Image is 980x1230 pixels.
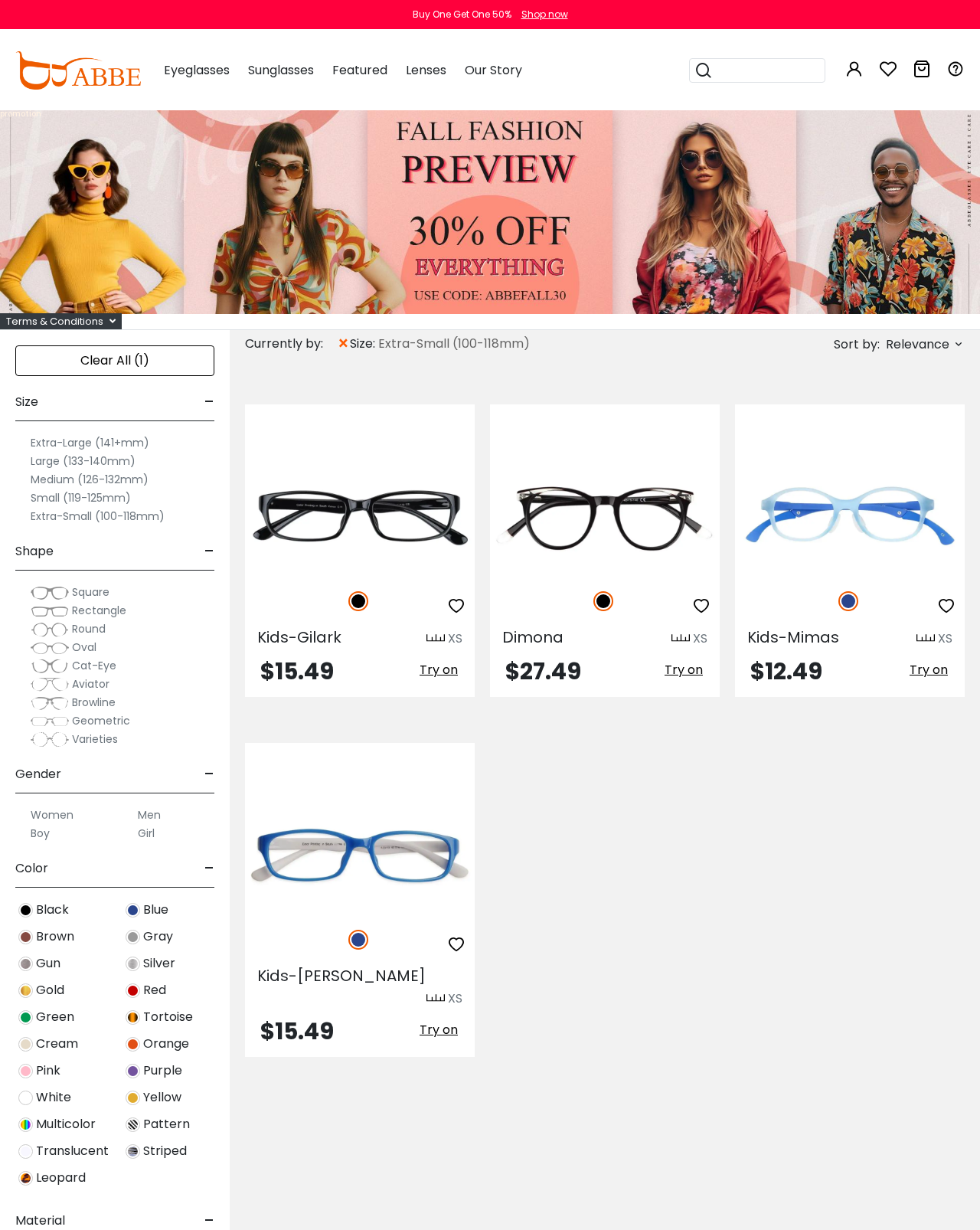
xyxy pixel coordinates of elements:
[378,335,530,353] span: Extra-Small (100-118mm)
[747,626,839,648] span: Kids-Mimas
[18,1010,33,1025] img: Green
[204,384,214,420] span: -
[665,661,703,679] span: Try on
[31,507,165,525] label: Extra-Small (100-118mm)
[886,331,949,358] span: Relevance
[31,677,69,692] img: Aviator.png
[18,930,33,944] img: Brown
[126,903,140,918] img: Blue
[671,633,690,645] img: size ruler
[31,659,69,674] img: Cat-Eye.png
[938,630,952,648] div: XS
[126,1144,140,1159] img: Striped
[143,981,166,999] span: Red
[72,676,109,692] span: Aviator
[332,61,387,79] span: Featured
[36,1062,60,1080] span: Pink
[910,661,948,679] span: Try on
[31,731,69,747] img: Varieties.png
[31,585,69,600] img: Square.png
[248,61,314,79] span: Sunglasses
[36,901,69,919] span: Black
[126,1064,140,1078] img: Purple
[36,1142,109,1160] span: Translucent
[502,626,563,648] span: Dimona
[260,1015,334,1048] span: $15.49
[36,954,60,973] span: Gun
[834,335,880,353] span: Sort by:
[72,658,116,673] span: Cat-Eye
[36,927,74,946] span: Brown
[660,660,707,680] button: Try on
[260,655,334,688] span: $15.49
[15,384,38,420] span: Size
[126,957,140,971] img: Silver
[245,798,475,913] img: Blue Kids-Phoebe - TR ,Light Weight
[143,1088,181,1107] span: Yellow
[257,965,426,986] span: Kids-[PERSON_NAME]
[204,850,214,887] span: -
[916,633,935,645] img: size ruler
[36,1115,96,1133] span: Multicolor
[31,452,136,470] label: Large (133-140mm)
[72,713,130,728] span: Geometric
[18,1064,33,1078] img: Pink
[143,927,173,946] span: Gray
[337,330,350,358] span: ×
[36,981,64,999] span: Gold
[245,460,475,574] img: Black Kids-Gilark - TR ,Universal Bridge Fit
[36,1008,74,1026] span: Green
[31,470,149,489] label: Medium (126-132mm)
[426,633,445,645] img: size ruler
[31,824,50,842] label: Boy
[15,756,61,793] span: Gender
[143,901,168,919] span: Blue
[36,1169,86,1187] span: Leopard
[245,330,337,358] div: Currently by:
[143,1008,193,1026] span: Tortoise
[72,621,106,636] span: Round
[505,655,581,688] span: $27.49
[126,1010,140,1025] img: Tortoise
[448,990,462,1008] div: XS
[204,533,214,570] span: -
[348,930,368,950] img: Blue
[204,756,214,793] span: -
[126,1091,140,1105] img: Yellow
[838,591,858,611] img: Blue
[31,640,69,656] img: Oval.png
[18,903,33,918] img: Black
[31,695,69,711] img: Browline.png
[350,335,378,353] span: size:
[420,661,458,679] span: Try on
[164,61,230,79] span: Eyeglasses
[18,983,33,998] img: Gold
[465,61,522,79] span: Our Story
[257,626,341,648] span: Kids-Gilark
[126,983,140,998] img: Red
[18,1171,33,1186] img: Leopard
[490,460,720,574] img: Black Dimona - Acetate ,Universal Bridge Fit
[126,930,140,944] img: Gray
[15,850,48,887] span: Color
[15,533,54,570] span: Shape
[735,460,965,574] img: Blue Kids-Mimas - TR ,Light Weight
[693,630,707,648] div: XS
[143,1142,187,1160] span: Striped
[448,630,462,648] div: XS
[143,1115,190,1133] span: Pattern
[415,1020,462,1040] button: Try on
[31,433,149,452] label: Extra-Large (141+mm)
[31,604,69,619] img: Rectangle.png
[138,824,155,842] label: Girl
[15,51,141,90] img: abbeglasses.com
[31,714,69,729] img: Geometric.png
[406,61,446,79] span: Lenses
[18,1117,33,1132] img: Multicolor
[905,660,952,680] button: Try on
[18,957,33,971] img: Gun
[72,731,118,747] span: Varieties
